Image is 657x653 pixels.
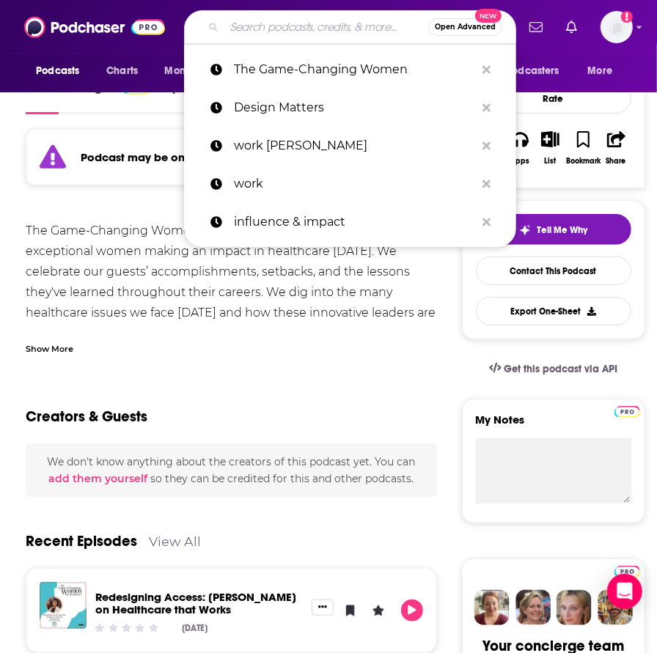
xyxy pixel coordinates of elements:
p: The Game-Changing Women [234,51,475,89]
button: Apps [505,122,535,174]
a: View All [149,534,201,549]
a: Redesigning Access: Dr. Monica Soni on Healthcare that Works [95,590,296,616]
button: Leave a Rating [367,599,389,621]
a: InsightsPodchaser Pro [76,81,149,114]
p: work erika [234,127,475,165]
div: Open Intercom Messenger [607,574,642,609]
button: List [535,122,565,174]
a: Show notifications dropdown [560,15,583,40]
img: Podchaser Pro [614,406,640,418]
a: Pro website [614,564,640,578]
a: Get this podcast via API [477,351,630,387]
button: open menu [26,57,98,85]
label: My Notes [476,413,631,438]
a: Pro website [614,404,640,418]
a: Show notifications dropdown [524,15,548,40]
span: We don't know anything about the creators of this podcast yet . You can so they can be credited f... [47,455,415,484]
h2: Creators & Guests [26,407,147,426]
span: Monitoring [164,61,216,81]
a: influence & impact [184,203,516,241]
p: influence & impact [234,203,475,241]
button: open menu [578,57,631,85]
img: tell me why sparkle [519,224,531,236]
button: Play [401,599,423,621]
div: List [544,157,556,166]
div: Apps [511,157,530,166]
button: Share [601,122,631,174]
div: Bookmark [566,157,601,166]
img: Sydney Profile [474,590,510,625]
span: New [475,9,502,23]
div: Search podcasts, credits, & more... [184,10,516,44]
div: Community Rating: 0 out of 5 [93,622,160,633]
img: Podchaser - Follow, Share and Rate Podcasts [24,13,165,41]
button: Show profile menu [601,11,633,43]
span: Logged in as SolComms [601,11,633,43]
img: User Profile [601,11,633,43]
a: The Game-Changing Women [184,51,516,89]
div: [DATE] [182,623,208,633]
div: Share [606,157,626,166]
span: Tell Me Why [537,224,587,236]
p: Design Matters [234,89,475,127]
span: Podcasts [36,61,79,81]
button: Show More Button [312,599,334,616]
img: Redesigning Access: Dr. Monica Soni on Healthcare that Works [40,582,87,629]
button: open menu [480,57,581,85]
img: Barbara Profile [515,590,551,625]
div: Rate [476,84,631,114]
button: Bookmark [565,122,601,174]
button: Open AdvancedNew [428,18,502,36]
section: Click to expand status details [26,138,437,185]
div: The Game-Changing Women of Healthcare is a podcast featuring exceptional women making an impact i... [26,221,437,385]
input: Search podcasts, credits, & more... [224,15,428,39]
strong: Podcast may be on a hiatus or finished [81,150,289,164]
button: tell me why sparkleTell Me Why [476,214,631,245]
span: For Podcasters [489,61,559,81]
span: Get this podcast via API [504,363,617,375]
a: work [PERSON_NAME] [184,127,516,165]
img: Jon Profile [598,590,633,625]
span: Charts [106,61,138,81]
button: Export One-Sheet [476,297,631,325]
span: Open Advanced [435,23,496,31]
a: Contact This Podcast [476,257,631,285]
button: Bookmark Episode [339,599,361,621]
p: work [234,165,475,203]
a: Charts [97,57,147,85]
a: Recent Episodes [26,532,137,550]
button: add them yourself [48,473,147,484]
span: More [588,61,613,81]
svg: Add a profile image [621,11,633,23]
a: Design Matters [184,89,516,127]
a: work [184,165,516,203]
img: Jules Profile [557,590,592,625]
button: open menu [154,57,235,85]
img: Podchaser Pro [614,566,640,578]
a: Episodes33 [166,81,235,114]
a: About [26,81,59,114]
